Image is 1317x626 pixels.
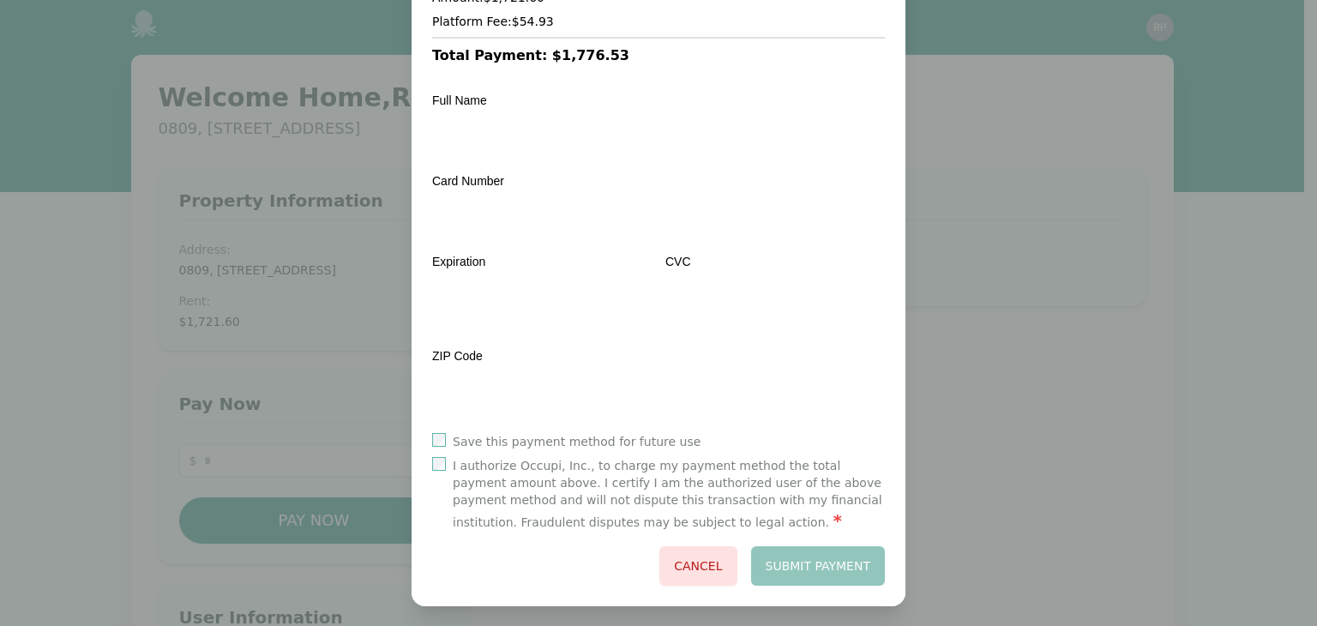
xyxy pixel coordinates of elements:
[665,255,691,268] label: CVC
[453,457,885,533] label: I authorize Occupi, Inc., to charge my payment method the total payment amount above. I certify I...
[432,255,485,268] label: Expiration
[432,45,885,66] h3: Total Payment: $1,776.53
[432,13,885,30] h4: Platform Fee: $54.93
[432,174,504,188] label: Card Number
[432,349,483,363] label: ZIP Code
[432,93,487,107] label: Full Name
[659,546,737,586] button: Cancel
[453,433,701,450] label: Save this payment method for future use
